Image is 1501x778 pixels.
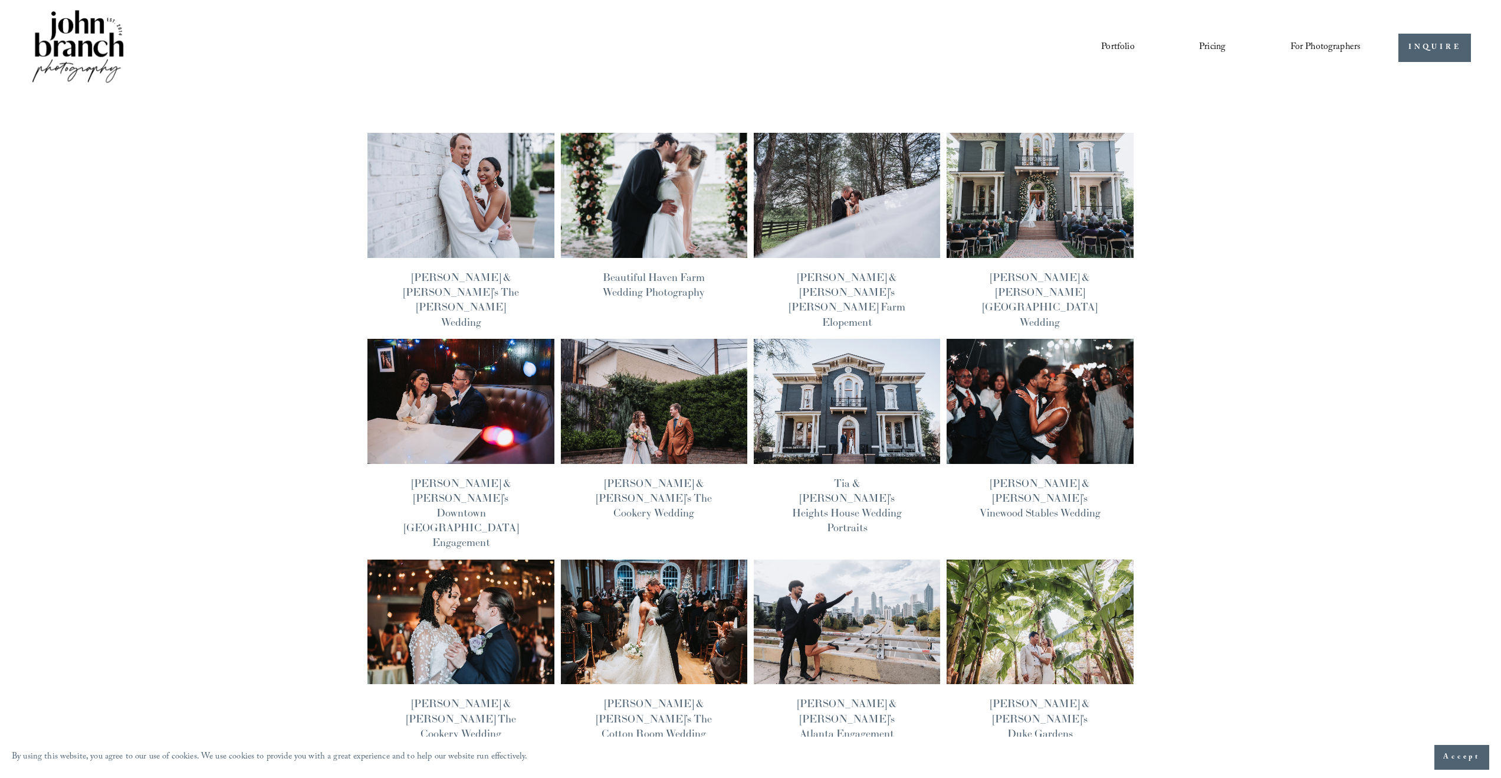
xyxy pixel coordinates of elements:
[946,132,1134,259] img: Chantel &amp; James’ Heights House Hotel Wedding
[1398,34,1471,63] a: INQUIRE
[1443,751,1480,763] span: Accept
[1290,38,1361,58] a: folder dropdown
[990,697,1089,755] a: [PERSON_NAME] & [PERSON_NAME]'s Duke Gardens Engagement
[406,697,516,740] a: [PERSON_NAME] & [PERSON_NAME] The Cookery Wedding
[596,697,712,740] a: [PERSON_NAME] & [PERSON_NAME]’s The Cotton Room Wedding
[367,338,555,465] img: Lorena &amp; Tom’s Downtown Durham Engagement
[789,270,905,329] a: [PERSON_NAME] & [PERSON_NAME]’s [PERSON_NAME] Farm Elopement
[797,697,896,740] a: [PERSON_NAME] & [PERSON_NAME]’s Atlanta Engagement
[980,476,1101,519] a: [PERSON_NAME] & [PERSON_NAME]’s Vinewood Stables Wedding
[596,476,712,519] a: [PERSON_NAME] & [PERSON_NAME]’s The Cookery Wedding
[30,8,126,87] img: John Branch IV Photography
[1101,38,1134,58] a: Portfolio
[560,338,748,465] img: Jacqueline &amp; Timo’s The Cookery Wedding
[753,132,941,259] img: Stephania &amp; Mark’s Gentry Farm Elopement
[403,270,519,329] a: [PERSON_NAME] & [PERSON_NAME]’s The [PERSON_NAME] Wedding
[367,132,555,259] img: Bella &amp; Mike’s The Maxwell Raleigh Wedding
[1199,38,1226,58] a: Pricing
[753,559,941,685] img: Shakira &amp; Shawn’s Atlanta Engagement
[367,559,555,685] img: Bethany &amp; Alexander’s The Cookery Wedding
[560,132,748,259] img: Beautiful Haven Farm Wedding Photography
[1290,38,1361,57] span: For Photographers
[753,338,941,465] img: Tia &amp; Obinna’s Heights House Wedding Portraits
[946,338,1134,465] img: Shakira &amp; Shawn’s Vinewood Stables Wedding
[946,559,1134,685] img: Francesca &amp; George's Duke Gardens Engagement
[560,559,748,685] img: Lauren &amp; Ian’s The Cotton Room Wedding
[603,270,705,299] a: Beautiful Haven Farm Wedding Photography
[404,476,518,550] a: [PERSON_NAME] & [PERSON_NAME]’s Downtown [GEOGRAPHIC_DATA] Engagement
[1434,745,1489,770] button: Accept
[12,749,528,766] p: By using this website, you agree to our use of cookies. We use cookies to provide you with a grea...
[792,476,902,535] a: Tia & [PERSON_NAME]’s Heights House Wedding Portraits
[983,270,1097,329] a: [PERSON_NAME] & [PERSON_NAME][GEOGRAPHIC_DATA] Wedding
